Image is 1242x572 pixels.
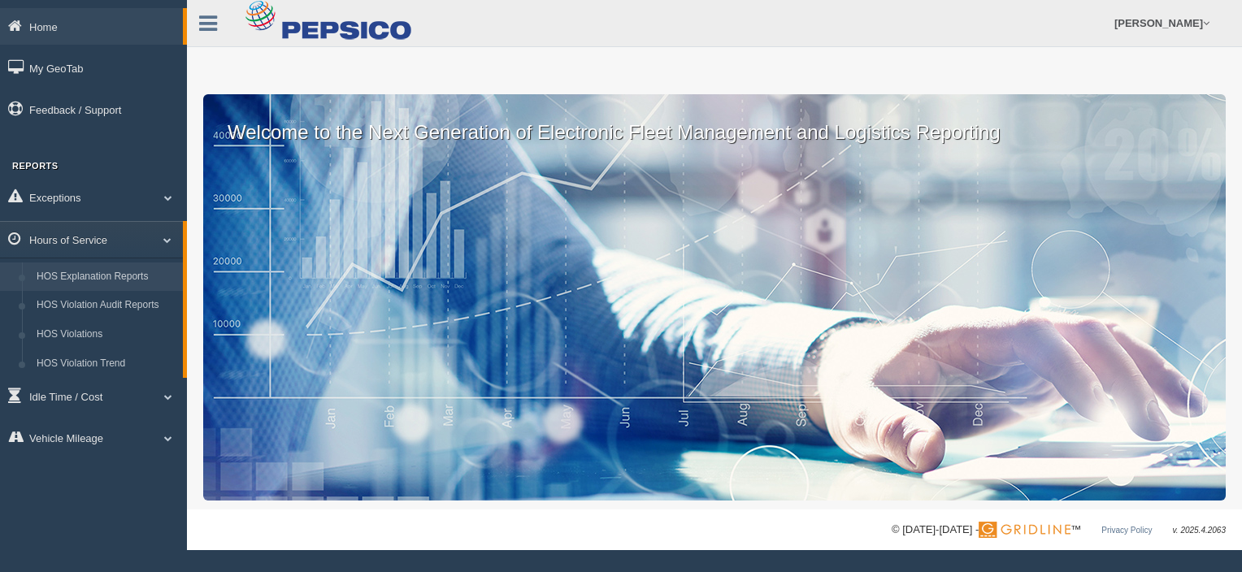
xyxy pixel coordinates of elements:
a: HOS Violations [29,320,183,349]
p: Welcome to the Next Generation of Electronic Fleet Management and Logistics Reporting [203,94,1226,146]
div: © [DATE]-[DATE] - ™ [892,522,1226,539]
a: Privacy Policy [1101,526,1152,535]
a: HOS Explanation Reports [29,262,183,292]
span: v. 2025.4.2063 [1173,526,1226,535]
a: HOS Violation Trend [29,349,183,379]
img: Gridline [979,522,1070,538]
a: HOS Violation Audit Reports [29,291,183,320]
